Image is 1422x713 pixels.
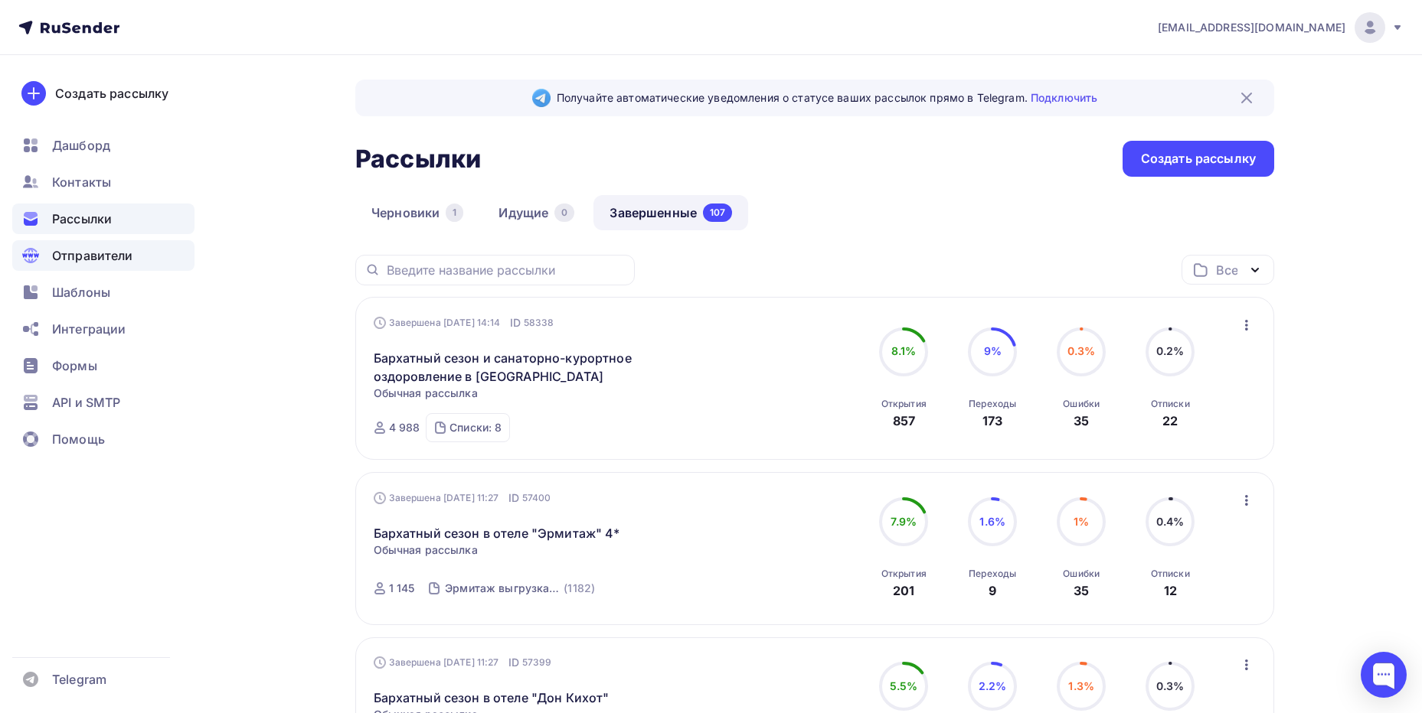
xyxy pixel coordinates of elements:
span: Контакты [52,173,111,191]
span: 1.3% [1068,679,1094,692]
div: 857 [893,412,915,430]
div: 1 145 [389,581,415,596]
a: Отправители [12,240,195,271]
div: Ошибки [1063,398,1100,410]
div: Открытия [881,398,927,410]
span: ID [508,655,519,670]
span: Помощь [52,430,105,448]
button: Все [1182,255,1274,285]
div: Переходы [969,398,1016,410]
div: Завершена [DATE] 11:27 [374,490,551,506]
div: Завершена [DATE] 14:14 [374,315,554,330]
span: 0.4% [1156,515,1185,528]
span: 0.2% [1156,344,1185,357]
div: 173 [982,412,1002,430]
span: 1.6% [979,515,1005,528]
span: Дашборд [52,136,110,155]
div: 4 988 [389,420,420,435]
div: 12 [1164,581,1177,600]
span: 57400 [522,490,551,506]
div: 9 [989,581,996,600]
h2: Рассылки [355,144,481,174]
a: Дашборд [12,130,195,161]
div: Переходы [969,568,1016,580]
div: Ошибки [1063,568,1100,580]
span: 5.5% [890,679,918,692]
span: Отправители [52,246,133,265]
span: 8.1% [891,344,917,357]
span: 57399 [522,655,552,670]
div: Создать рассылку [55,84,168,103]
div: Открытия [881,568,927,580]
div: (1182) [564,581,595,596]
input: Введите название рассылки [387,262,626,278]
div: Списки: 8 [449,420,502,435]
a: Бархатный сезон в отеле "Эрмитаж" 4* [374,524,620,542]
span: Шаблоны [52,283,110,301]
span: [EMAIL_ADDRESS][DOMAIN_NAME] [1158,20,1345,35]
a: Бархатный сезон в отеле "Дон Кихот" [374,689,610,707]
div: 107 [703,203,732,222]
a: Бархатный сезон и санаторно-курортное оздоровление в [GEOGRAPHIC_DATA] [374,349,636,386]
div: Завершена [DATE] 11:27 [374,655,552,670]
div: Создать рассылку [1141,150,1256,168]
span: Обычная рассылка [374,542,478,558]
a: Шаблоны [12,277,195,308]
span: 0.3% [1067,344,1096,357]
a: Эрмитаж выгрузка из TL физ.лица Бархатный сезон (1182) [443,576,597,601]
div: 1 [446,203,463,222]
img: Telegram [532,89,551,107]
a: Контакты [12,167,195,197]
div: 201 [893,581,914,600]
a: [EMAIL_ADDRESS][DOMAIN_NAME] [1158,12,1404,43]
span: Обычная рассылка [374,386,478,401]
div: 0 [554,203,574,222]
a: Завершенные107 [593,195,748,230]
a: Идущие0 [482,195,590,230]
span: 0.3% [1156,679,1185,692]
a: Рассылки [12,203,195,234]
span: Telegram [52,670,106,689]
span: 2.2% [979,679,1007,692]
div: 22 [1162,412,1178,430]
span: Формы [52,356,97,375]
a: Формы [12,350,195,381]
span: Интеграции [52,320,126,338]
div: Все [1216,261,1237,279]
span: 1% [1074,515,1089,528]
span: 58338 [524,315,554,330]
span: ID [510,315,521,330]
div: 35 [1074,581,1089,600]
a: Подключить [1031,91,1097,104]
span: ID [508,490,519,506]
div: Отписки [1151,568,1190,580]
span: API и SMTP [52,393,120,412]
span: Рассылки [52,210,112,228]
a: Черновики1 [355,195,479,230]
div: Эрмитаж выгрузка из TL физ.лица Бархатный сезон [445,581,561,596]
span: 7.9% [891,515,917,528]
div: 35 [1074,412,1089,430]
span: 9% [984,344,1002,357]
div: Отписки [1151,398,1190,410]
span: Получайте автоматические уведомления о статусе ваших рассылок прямо в Telegram. [557,90,1097,106]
